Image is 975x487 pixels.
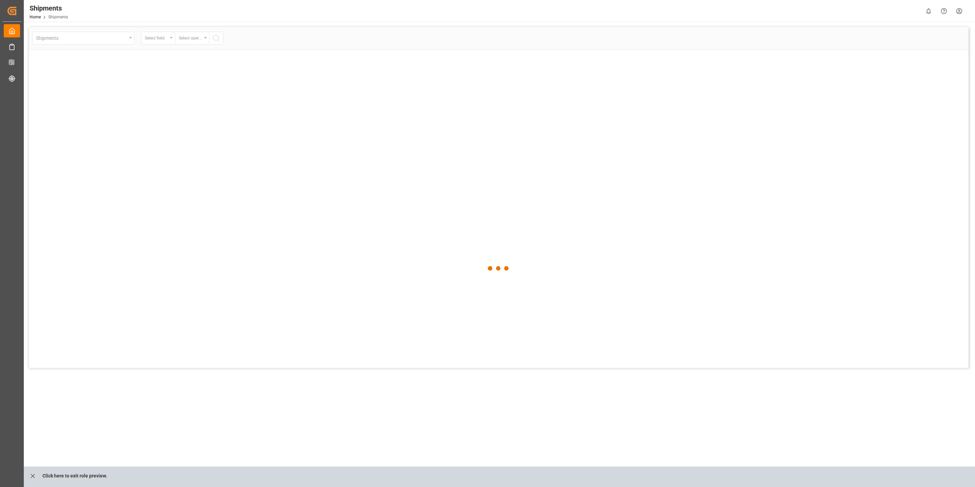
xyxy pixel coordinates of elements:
[921,3,936,19] button: show 0 new notifications
[936,3,952,19] button: Help Center
[30,15,41,19] a: Home
[26,469,40,482] button: close role preview
[42,469,107,482] p: Click here to exit role preview.
[30,3,68,13] div: Shipments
